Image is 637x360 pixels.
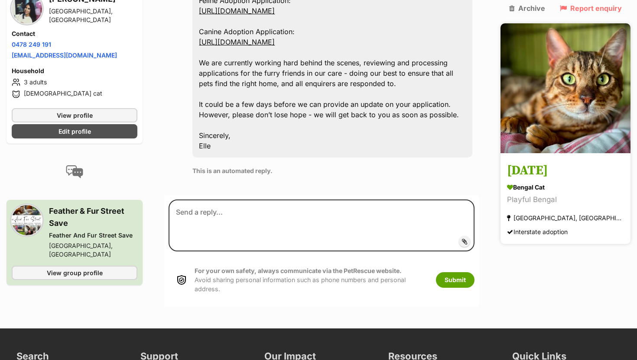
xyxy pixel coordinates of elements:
button: Submit [436,272,474,288]
a: Archive [509,4,545,12]
h4: Household [12,67,137,75]
div: Bengal Cat [507,183,624,192]
h3: [DATE] [507,161,624,181]
li: 3 adults [12,77,137,87]
h3: Feather & Fur Street Save [49,205,137,229]
img: Raja [500,23,630,153]
a: [DATE] Bengal Cat Playful Bengal [GEOGRAPHIC_DATA], [GEOGRAPHIC_DATA] Interstate adoption [500,155,630,244]
strong: For your own safety, always communicate via the PetRescue website. [195,267,402,274]
li: [DEMOGRAPHIC_DATA] cat [12,89,137,100]
a: 0478 249 191 [12,41,51,48]
img: conversation-icon-4a6f8262b818ee0b60e3300018af0b2d0b884aa5de6e9bcb8d3d4eeb1a70a7c4.svg [66,165,83,178]
img: Feather And Fur Street Save profile pic [12,205,42,235]
div: Interstate adoption [507,226,568,238]
p: Avoid sharing personal information such as phone numbers and personal address. [195,266,427,294]
div: Playful Bengal [507,194,624,206]
div: Feather And Fur Street Save [49,231,137,240]
div: [GEOGRAPHIC_DATA], [GEOGRAPHIC_DATA] [49,7,137,24]
div: [GEOGRAPHIC_DATA], [GEOGRAPHIC_DATA] [507,212,624,224]
div: [GEOGRAPHIC_DATA], [GEOGRAPHIC_DATA] [49,241,137,259]
span: View profile [57,111,93,120]
a: View group profile [12,266,137,280]
span: Edit profile [58,127,91,136]
span: View group profile [47,268,103,277]
a: Edit profile [12,124,137,138]
p: This is an automated reply. [192,166,472,175]
a: View profile [12,108,137,122]
a: [URL][DOMAIN_NAME] [199,6,275,15]
h4: Contact [12,29,137,38]
a: [URL][DOMAIN_NAME] [199,38,275,46]
a: Report enquiry [560,4,622,12]
a: [EMAIL_ADDRESS][DOMAIN_NAME] [12,51,117,59]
